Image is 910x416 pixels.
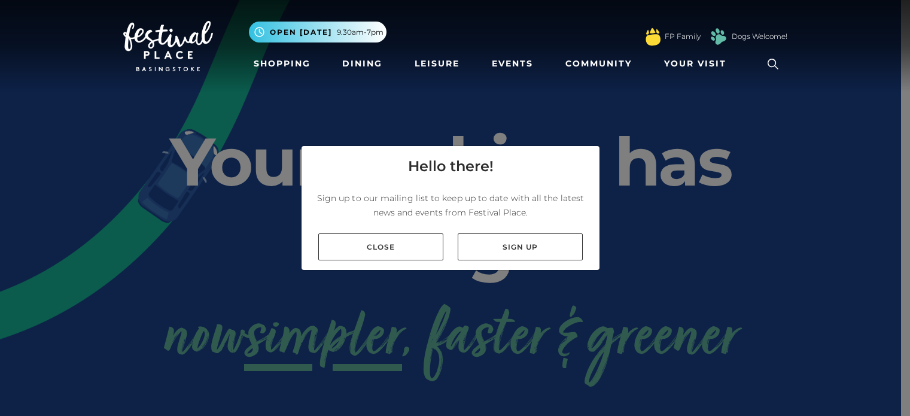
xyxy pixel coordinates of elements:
a: Leisure [410,53,464,75]
h4: Hello there! [408,156,494,177]
span: Your Visit [664,57,726,70]
a: Close [318,233,443,260]
a: Shopping [249,53,315,75]
a: FP Family [665,31,701,42]
a: Community [561,53,637,75]
a: Your Visit [659,53,737,75]
a: Events [487,53,538,75]
span: Open [DATE] [270,27,332,38]
a: Dogs Welcome! [732,31,787,42]
p: Sign up to our mailing list to keep up to date with all the latest news and events from Festival ... [311,191,590,220]
span: 9.30am-7pm [337,27,384,38]
a: Sign up [458,233,583,260]
button: Open [DATE] 9.30am-7pm [249,22,386,42]
a: Dining [337,53,387,75]
img: Festival Place Logo [123,21,213,71]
